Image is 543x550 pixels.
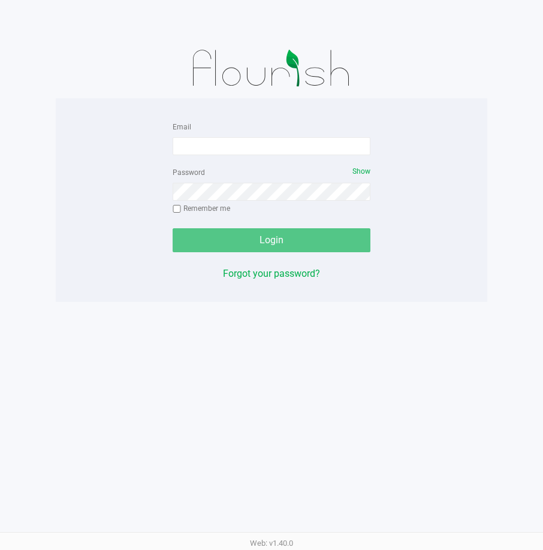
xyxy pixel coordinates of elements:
span: Show [352,167,370,176]
label: Password [173,167,205,178]
button: Forgot your password? [223,267,320,281]
input: Remember me [173,205,181,213]
label: Email [173,122,191,132]
label: Remember me [173,203,230,214]
span: Web: v1.40.0 [250,539,293,548]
